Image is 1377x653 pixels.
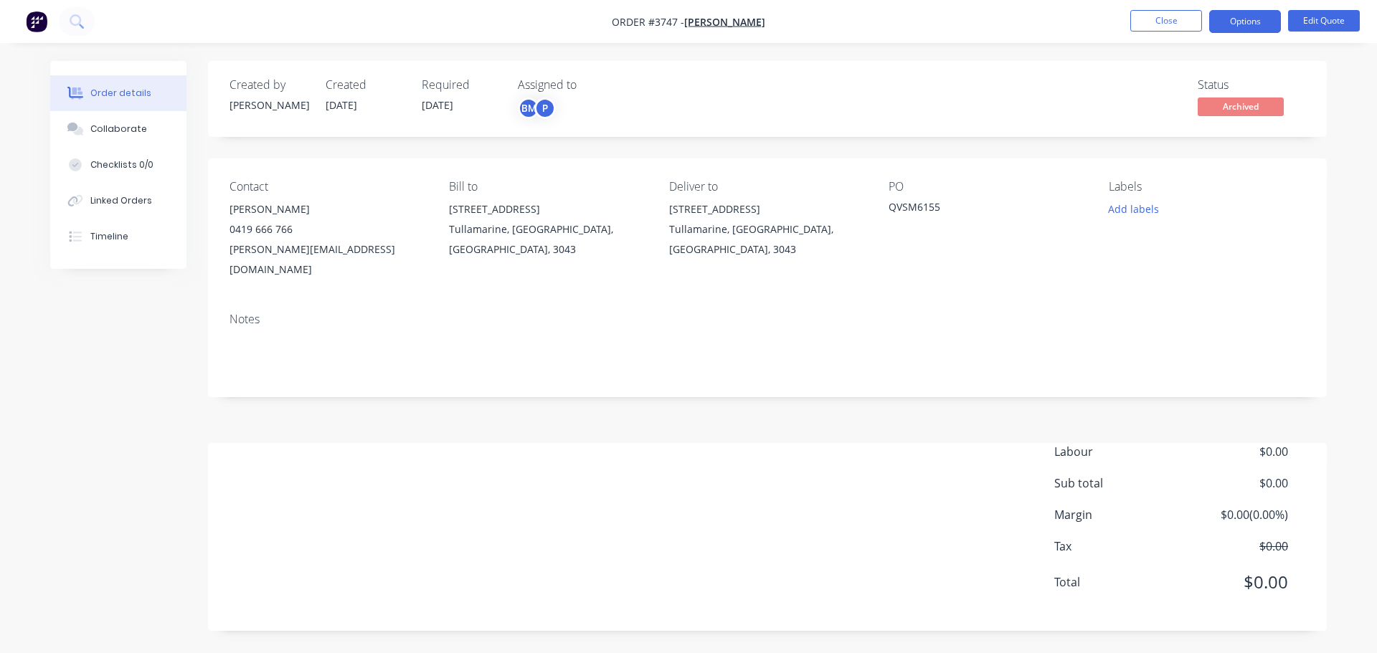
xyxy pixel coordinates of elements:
[518,78,661,92] div: Assigned to
[518,97,539,119] div: BM
[1182,475,1288,492] span: $0.00
[1109,180,1305,194] div: Labels
[684,15,765,29] a: [PERSON_NAME]
[1054,573,1182,591] span: Total
[90,123,147,135] div: Collaborate
[229,239,426,280] div: [PERSON_NAME][EMAIL_ADDRESS][DOMAIN_NAME]
[1198,78,1305,92] div: Status
[50,75,186,111] button: Order details
[1209,10,1281,33] button: Options
[669,199,866,259] div: [STREET_ADDRESS]Tullamarine, [GEOGRAPHIC_DATA], [GEOGRAPHIC_DATA], 3043
[1054,538,1182,555] span: Tax
[449,219,645,259] div: Tullamarine, [GEOGRAPHIC_DATA], [GEOGRAPHIC_DATA], 3043
[229,180,426,194] div: Contact
[229,313,1305,326] div: Notes
[1182,443,1288,460] span: $0.00
[1130,10,1202,32] button: Close
[889,180,1085,194] div: PO
[449,199,645,259] div: [STREET_ADDRESS]Tullamarine, [GEOGRAPHIC_DATA], [GEOGRAPHIC_DATA], 3043
[229,97,308,113] div: [PERSON_NAME]
[229,199,426,219] div: [PERSON_NAME]
[1182,506,1288,523] span: $0.00 ( 0.00 %)
[1054,443,1182,460] span: Labour
[534,97,556,119] div: P
[612,15,684,29] span: Order #3747 -
[422,78,501,92] div: Required
[50,183,186,219] button: Linked Orders
[90,158,153,171] div: Checklists 0/0
[669,199,866,219] div: [STREET_ADDRESS]
[449,199,645,219] div: [STREET_ADDRESS]
[518,97,556,119] button: BMP
[90,87,151,100] div: Order details
[1288,10,1360,32] button: Edit Quote
[1198,97,1284,115] span: Archived
[50,111,186,147] button: Collaborate
[50,147,186,183] button: Checklists 0/0
[1054,506,1182,523] span: Margin
[50,219,186,254] button: Timeline
[669,219,866,259] div: Tullamarine, [GEOGRAPHIC_DATA], [GEOGRAPHIC_DATA], 3043
[229,199,426,280] div: [PERSON_NAME]0419 666 766[PERSON_NAME][EMAIL_ADDRESS][DOMAIN_NAME]
[1182,569,1288,595] span: $0.00
[26,11,47,32] img: Factory
[229,219,426,239] div: 0419 666 766
[229,78,308,92] div: Created by
[90,230,128,243] div: Timeline
[1182,538,1288,555] span: $0.00
[669,180,866,194] div: Deliver to
[449,180,645,194] div: Bill to
[90,194,152,207] div: Linked Orders
[326,78,404,92] div: Created
[326,98,357,112] span: [DATE]
[1100,199,1166,219] button: Add labels
[1054,475,1182,492] span: Sub total
[422,98,453,112] span: [DATE]
[889,199,1068,219] div: QVSM6155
